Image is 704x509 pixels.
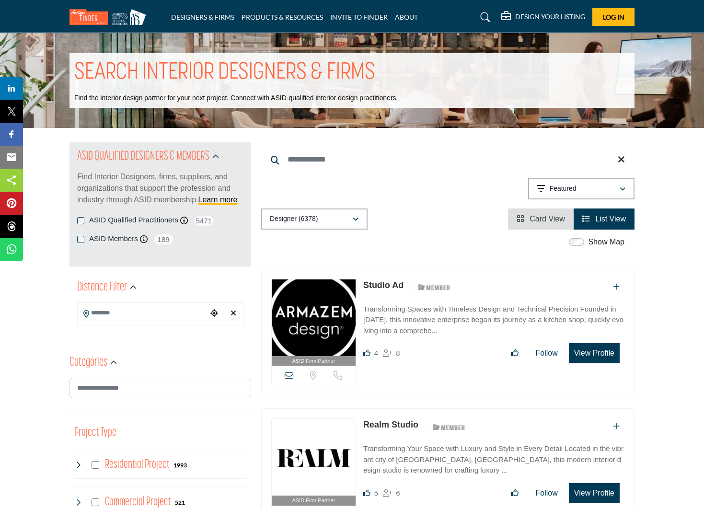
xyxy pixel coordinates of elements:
button: Designer (6378) [261,208,368,230]
p: Realm Studio [363,418,418,431]
img: ASID Members Badge Icon [413,281,456,293]
input: ASID Members checkbox [77,236,84,243]
button: View Profile [569,343,620,363]
div: Choose your current location [207,303,221,324]
span: 5471 [193,215,215,227]
input: Select Residential Project checkbox [92,461,99,469]
img: Realm Studio [272,419,356,496]
a: Learn more [198,196,238,204]
input: Search Location [78,304,207,323]
h4: Residential Project: Types of projects range from simple residential renovations to highly comple... [105,456,170,473]
span: 189 [153,233,174,245]
h2: Distance Filter [77,279,127,296]
p: Find Interior Designers, firms, suppliers, and organizations that support the profession and indu... [77,171,243,206]
img: ASID Members Badge Icon [427,421,471,433]
a: View List [582,215,626,223]
a: PRODUCTS & RESOURCES [242,13,323,21]
button: View Profile [569,483,620,503]
a: INVITE TO FINDER [330,13,388,21]
a: ASID Firm Partner [272,279,356,366]
i: Likes [363,349,370,357]
a: ABOUT [395,13,418,21]
button: Project Type [74,424,116,442]
p: Studio Ad [363,279,404,292]
p: Designer (6378) [270,214,318,224]
h1: SEARCH INTERIOR DESIGNERS & FIRMS [74,58,375,88]
span: ASID Firm Partner [292,357,335,365]
b: 1993 [173,462,187,469]
span: ASID Firm Partner [292,497,335,505]
a: ASID Firm Partner [272,419,356,506]
p: Transforming Spaces with Timeless Design and Technical Precision Founded in [DATE], this innovati... [363,304,624,336]
div: 1993 Results For Residential Project [173,461,187,469]
a: Search [471,10,496,25]
button: Featured [528,178,635,199]
span: 5 [374,489,378,497]
img: Studio Ad [272,279,356,356]
p: Find the interior design partner for your next project. Connect with ASID-qualified interior desi... [74,93,398,103]
div: 521 Results For Commercial Project [175,498,185,507]
button: Like listing [505,484,525,503]
span: Card View [530,215,565,223]
a: Add To List [613,283,620,291]
a: Transforming Your Space with Luxury and Style in Every Detail Located in the vibrant city of [GEO... [363,438,624,476]
h5: DESIGN YOUR LISTING [515,12,585,21]
div: Followers [383,487,400,499]
input: Search Category [69,378,251,398]
span: 6 [396,489,400,497]
label: ASID Qualified Practitioners [89,215,178,226]
input: ASID Qualified Practitioners checkbox [77,217,84,224]
li: Card View [508,208,574,230]
span: 4 [374,349,378,357]
li: List View [574,208,635,230]
input: Search Keyword [261,148,635,171]
span: 8 [396,349,400,357]
button: Follow [530,484,564,503]
button: Log In [592,8,635,26]
a: Add To List [613,422,620,430]
a: View Card [517,215,565,223]
h2: Categories [69,354,107,371]
p: Featured [550,184,577,194]
button: Like listing [505,344,525,363]
a: Transforming Spaces with Timeless Design and Technical Precision Founded in [DATE], this innovati... [363,298,624,336]
button: Follow [530,344,564,363]
div: Followers [383,347,400,359]
i: Likes [363,489,370,497]
p: Transforming Your Space with Luxury and Style in Every Detail Located in the vibrant city of [GEO... [363,443,624,476]
span: Log In [603,13,624,21]
div: Clear search location [226,303,241,324]
span: List View [595,215,626,223]
a: DESIGNERS & FIRMS [171,13,234,21]
input: Select Commercial Project checkbox [92,498,99,506]
label: ASID Members [89,233,138,244]
label: Show Map [588,236,624,248]
div: DESIGN YOUR LISTING [501,12,585,23]
b: 521 [175,499,185,506]
img: Site Logo [69,9,151,25]
a: Studio Ad [363,280,404,290]
a: Realm Studio [363,420,418,429]
h2: ASID QUALIFIED DESIGNERS & MEMBERS [77,148,209,165]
